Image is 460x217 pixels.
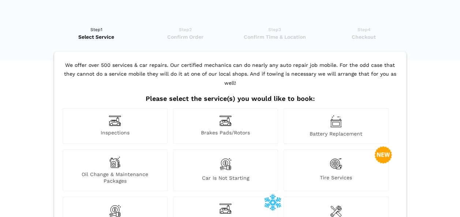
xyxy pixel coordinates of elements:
[322,33,406,41] span: Checkout
[173,175,278,184] span: Car is not starting
[284,174,388,184] span: Tire Services
[173,129,278,137] span: Brakes Pads/Rotors
[63,171,167,184] span: Oil Change & Maintenance Packages
[143,33,228,41] span: Confirm Order
[232,26,317,41] a: Step3
[54,33,139,41] span: Select Service
[322,26,406,41] a: Step4
[61,95,400,103] h2: Please select the service(s) you would like to book:
[264,193,281,211] img: winterize-icon_1.png
[63,129,167,137] span: Inspections
[374,146,392,164] img: new-badge-2-48.png
[61,61,400,95] p: We offer over 500 services & car repairs. Our certified mechanics can do nearly any auto repair j...
[232,33,317,41] span: Confirm Time & Location
[54,26,139,41] a: Step1
[284,130,388,137] span: Battery Replacement
[143,26,228,41] a: Step2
